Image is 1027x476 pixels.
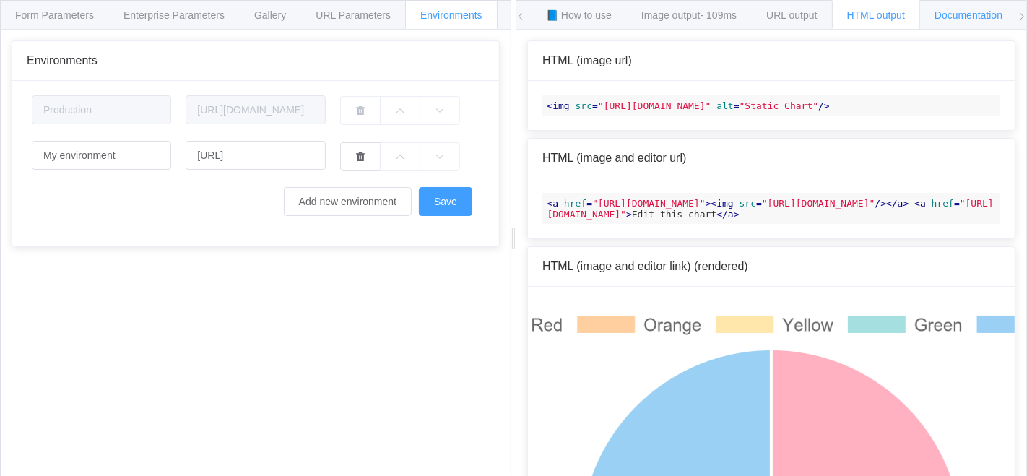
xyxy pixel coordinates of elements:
span: alt [716,100,733,111]
span: img [552,100,569,111]
span: < = > [547,198,711,209]
span: < = /> [711,198,887,209]
span: Form Parameters [15,9,94,21]
span: "[URL][DOMAIN_NAME]" [598,100,711,111]
span: a [898,198,903,209]
span: "[URL][DOMAIN_NAME]" [592,198,706,209]
span: </ > [886,198,909,209]
span: Gallery [254,9,286,21]
span: a [920,198,926,209]
span: Enterprise Parameters [123,9,225,21]
span: img [716,198,733,209]
span: "[URL][DOMAIN_NAME]" [762,198,875,209]
span: < = = /> [547,100,830,111]
code: Edit this chart [542,193,1000,224]
span: Environments [27,54,97,66]
button: Save [419,187,472,216]
span: HTML (image url) [542,54,632,66]
span: a [552,198,558,209]
button: Add new environment [284,187,412,216]
span: Documentation [935,9,1002,21]
span: HTML (image and editor url) [542,152,686,164]
span: URL Parameters [316,9,391,21]
span: URL output [766,9,817,21]
span: a [728,209,734,220]
span: src [740,198,756,209]
span: HTML output [847,9,905,21]
span: Save [434,196,457,207]
span: src [576,100,592,111]
span: - 109ms [701,9,737,21]
span: href [932,198,954,209]
span: 📘 How to use [546,9,612,21]
span: "Static Chart" [740,100,819,111]
span: </ > [716,209,739,220]
span: href [564,198,586,209]
span: < = > [547,198,994,220]
span: Image output [641,9,737,21]
span: HTML (image and editor link) (rendered) [542,260,748,272]
span: "[URL][DOMAIN_NAME]" [547,198,994,220]
span: Environments [420,9,482,21]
